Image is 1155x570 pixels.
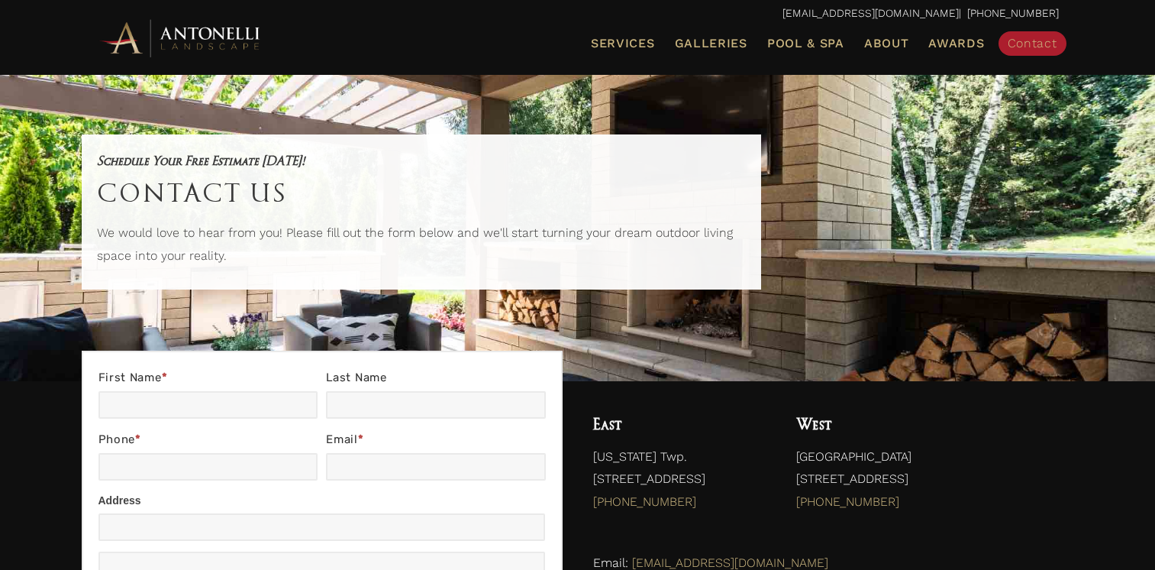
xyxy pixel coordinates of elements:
[593,445,766,521] p: [US_STATE] Twp. [STREET_ADDRESS]
[796,494,899,509] a: [PHONE_NUMBER]
[767,36,844,50] span: Pool & Spa
[97,222,746,274] p: We would love to hear from you! Please fill out the form below and we'll start turning your dream...
[98,368,318,391] label: First Name
[632,555,828,570] a: [EMAIL_ADDRESS][DOMAIN_NAME]
[97,171,746,214] h1: Contact Us
[593,555,628,570] span: Email:
[796,445,1058,521] p: [GEOGRAPHIC_DATA] [STREET_ADDRESS]
[97,150,746,171] h5: Schedule Your Free Estimate [DATE]!
[326,368,545,391] label: Last Name
[98,491,546,513] div: Address
[97,17,265,59] img: Antonelli Horizontal Logo
[585,34,661,53] a: Services
[761,34,850,53] a: Pool & Spa
[98,429,318,453] label: Phone
[593,412,766,438] h4: East
[782,7,959,19] a: [EMAIL_ADDRESS][DOMAIN_NAME]
[591,37,655,50] span: Services
[858,34,915,53] a: About
[999,31,1066,56] a: Contact
[326,429,545,453] label: Email
[669,34,753,53] a: Galleries
[1008,36,1057,50] span: Contact
[864,37,909,50] span: About
[796,412,1058,438] h4: West
[97,4,1059,24] p: | [PHONE_NUMBER]
[928,36,984,50] span: Awards
[922,34,990,53] a: Awards
[675,36,747,50] span: Galleries
[593,494,696,509] a: [PHONE_NUMBER]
